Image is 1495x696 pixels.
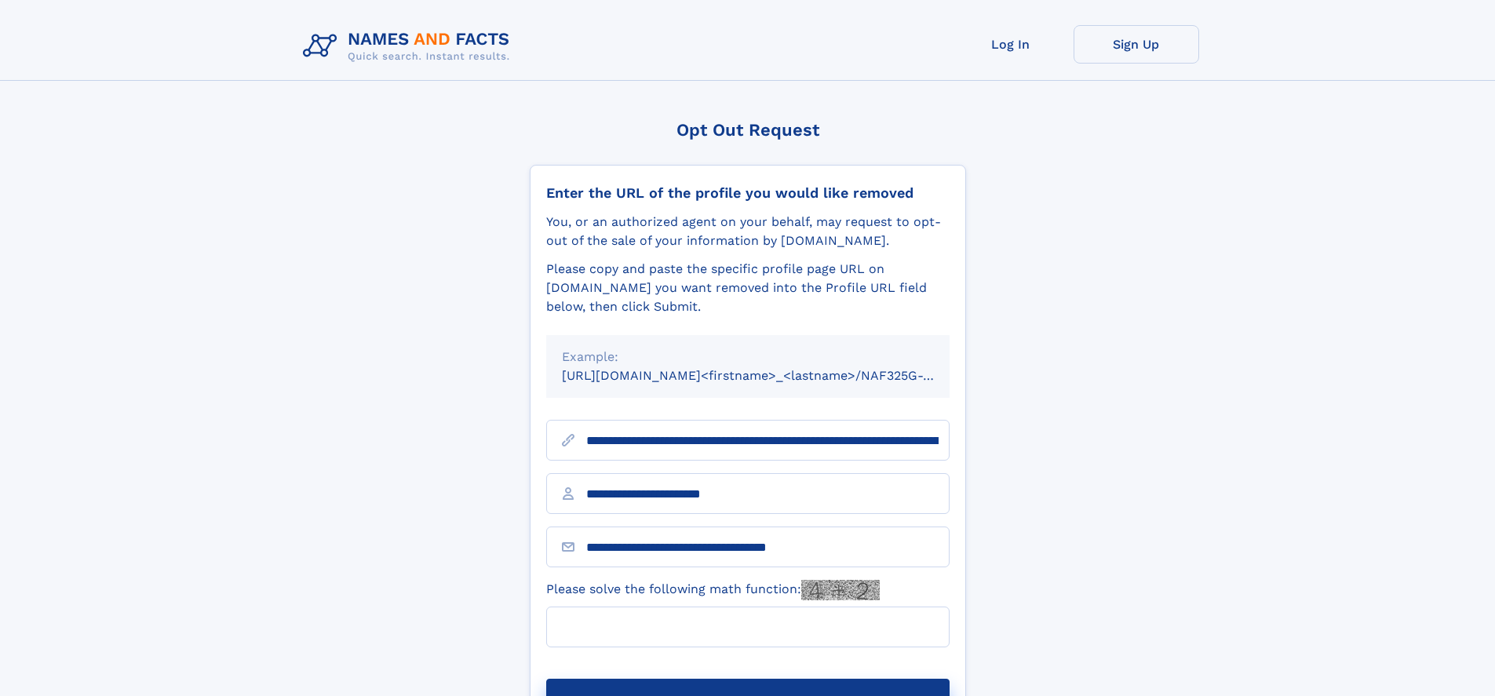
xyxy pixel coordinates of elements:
div: Please copy and paste the specific profile page URL on [DOMAIN_NAME] you want removed into the Pr... [546,260,950,316]
div: Enter the URL of the profile you would like removed [546,184,950,202]
label: Please solve the following math function: [546,580,880,600]
div: Opt Out Request [530,120,966,140]
div: Example: [562,348,934,366]
div: You, or an authorized agent on your behalf, may request to opt-out of the sale of your informatio... [546,213,950,250]
a: Log In [948,25,1074,64]
small: [URL][DOMAIN_NAME]<firstname>_<lastname>/NAF325G-xxxxxxxx [562,368,979,383]
a: Sign Up [1074,25,1199,64]
img: Logo Names and Facts [297,25,523,67]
